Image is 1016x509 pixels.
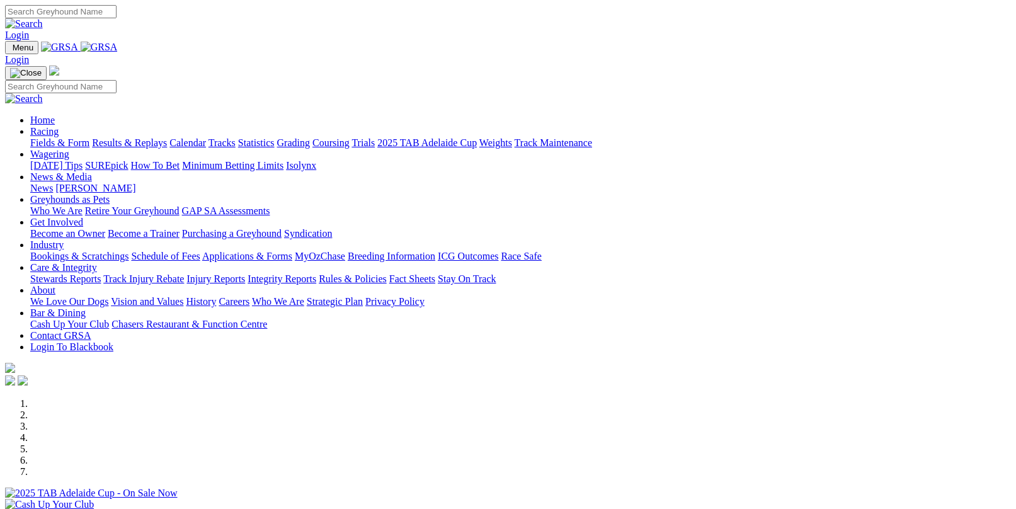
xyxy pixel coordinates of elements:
a: Coursing [312,137,350,148]
a: Get Involved [30,217,83,227]
a: Race Safe [501,251,541,261]
img: GRSA [41,42,78,53]
a: SUREpick [85,160,128,171]
a: [DATE] Tips [30,160,83,171]
a: Greyhounds as Pets [30,194,110,205]
a: Login To Blackbook [30,341,113,352]
img: GRSA [81,42,118,53]
a: Rules & Policies [319,273,387,284]
a: Fields & Form [30,137,89,148]
a: Contact GRSA [30,330,91,341]
a: How To Bet [131,160,180,171]
img: Search [5,18,43,30]
a: Care & Integrity [30,262,97,273]
span: Menu [13,43,33,52]
a: Purchasing a Greyhound [182,228,282,239]
a: Bar & Dining [30,307,86,318]
a: Retire Your Greyhound [85,205,180,216]
div: Wagering [30,160,1011,171]
a: Login [5,30,29,40]
a: Results & Replays [92,137,167,148]
a: [PERSON_NAME] [55,183,135,193]
a: Chasers Restaurant & Function Centre [111,319,267,329]
a: Tracks [208,137,236,148]
a: Privacy Policy [365,296,425,307]
a: ICG Outcomes [438,251,498,261]
a: Strategic Plan [307,296,363,307]
a: Schedule of Fees [131,251,200,261]
a: Integrity Reports [248,273,316,284]
div: News & Media [30,183,1011,194]
img: twitter.svg [18,375,28,386]
a: Injury Reports [186,273,245,284]
a: Become a Trainer [108,228,180,239]
img: 2025 TAB Adelaide Cup - On Sale Now [5,488,178,499]
a: Applications & Forms [202,251,292,261]
div: Get Involved [30,228,1011,239]
a: Calendar [169,137,206,148]
a: Vision and Values [111,296,183,307]
a: We Love Our Dogs [30,296,108,307]
a: 2025 TAB Adelaide Cup [377,137,477,148]
a: Login [5,54,29,65]
a: Become an Owner [30,228,105,239]
img: Search [5,93,43,105]
a: Wagering [30,149,69,159]
a: Cash Up Your Club [30,319,109,329]
a: MyOzChase [295,251,345,261]
a: Track Injury Rebate [103,273,184,284]
a: Stewards Reports [30,273,101,284]
a: News [30,183,53,193]
div: Racing [30,137,1011,149]
a: Isolynx [286,160,316,171]
a: Trials [351,137,375,148]
div: Care & Integrity [30,273,1011,285]
img: Close [10,68,42,78]
a: About [30,285,55,295]
a: Statistics [238,137,275,148]
img: logo-grsa-white.png [5,363,15,373]
a: Industry [30,239,64,250]
a: Racing [30,126,59,137]
a: History [186,296,216,307]
a: Grading [277,137,310,148]
a: Syndication [284,228,332,239]
img: facebook.svg [5,375,15,386]
a: Bookings & Scratchings [30,251,128,261]
a: Fact Sheets [389,273,435,284]
img: logo-grsa-white.png [49,66,59,76]
div: About [30,296,1011,307]
button: Toggle navigation [5,41,38,54]
a: GAP SA Assessments [182,205,270,216]
a: Stay On Track [438,273,496,284]
a: Who We Are [252,296,304,307]
button: Toggle navigation [5,66,47,80]
input: Search [5,80,117,93]
a: Minimum Betting Limits [182,160,283,171]
a: News & Media [30,171,92,182]
input: Search [5,5,117,18]
div: Industry [30,251,1011,262]
a: Home [30,115,55,125]
a: Weights [479,137,512,148]
a: Breeding Information [348,251,435,261]
a: Who We Are [30,205,83,216]
a: Track Maintenance [515,137,592,148]
div: Bar & Dining [30,319,1011,330]
a: Careers [219,296,249,307]
div: Greyhounds as Pets [30,205,1011,217]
